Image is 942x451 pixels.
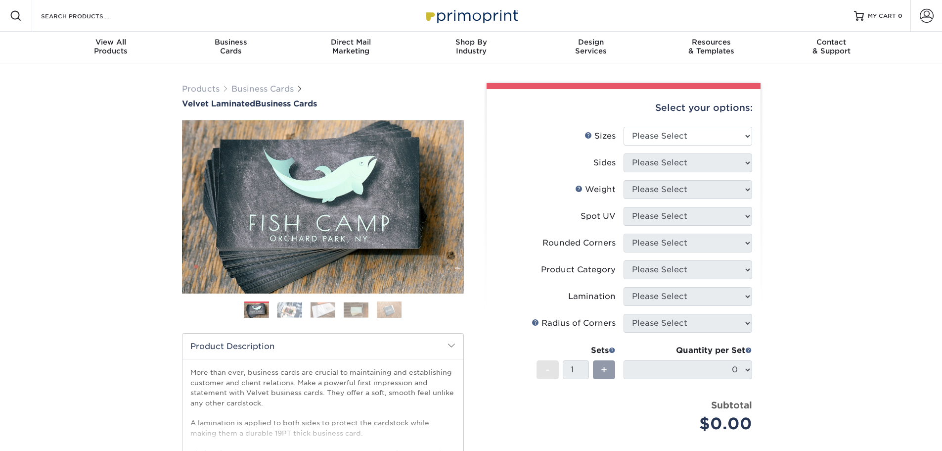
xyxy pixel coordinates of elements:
[182,99,464,108] h1: Business Cards
[624,345,752,356] div: Quantity per Set
[422,5,521,26] img: Primoprint
[411,38,531,55] div: Industry
[711,400,752,410] strong: Subtotal
[291,38,411,55] div: Marketing
[568,291,616,302] div: Lamination
[277,302,302,317] img: Business Cards 02
[51,38,171,55] div: Products
[182,66,464,348] img: Velvet Laminated 01
[575,184,616,196] div: Weight
[494,89,753,127] div: Select your options:
[411,32,531,63] a: Shop ByIndustry
[231,84,294,94] a: Business Cards
[541,264,616,276] div: Product Category
[771,38,892,55] div: & Support
[291,38,411,47] span: Direct Mail
[171,32,291,63] a: BusinessCards
[344,302,368,317] img: Business Cards 04
[244,298,269,323] img: Business Cards 01
[651,32,771,63] a: Resources& Templates
[631,412,752,436] div: $0.00
[771,38,892,47] span: Contact
[182,99,255,108] span: Velvet Laminated
[771,32,892,63] a: Contact& Support
[182,334,463,359] h2: Product Description
[537,345,616,356] div: Sets
[545,362,550,377] span: -
[651,38,771,47] span: Resources
[601,362,607,377] span: +
[868,12,896,20] span: MY CART
[311,302,335,317] img: Business Cards 03
[51,32,171,63] a: View AllProducts
[542,237,616,249] div: Rounded Corners
[532,317,616,329] div: Radius of Corners
[531,38,651,47] span: Design
[51,38,171,47] span: View All
[182,84,220,94] a: Products
[40,10,136,22] input: SEARCH PRODUCTS.....
[898,12,902,19] span: 0
[171,38,291,55] div: Cards
[411,38,531,47] span: Shop By
[377,301,402,318] img: Business Cards 05
[651,38,771,55] div: & Templates
[581,210,616,222] div: Spot UV
[531,38,651,55] div: Services
[171,38,291,47] span: Business
[182,99,464,108] a: Velvet LaminatedBusiness Cards
[593,157,616,169] div: Sides
[291,32,411,63] a: Direct MailMarketing
[584,130,616,142] div: Sizes
[531,32,651,63] a: DesignServices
